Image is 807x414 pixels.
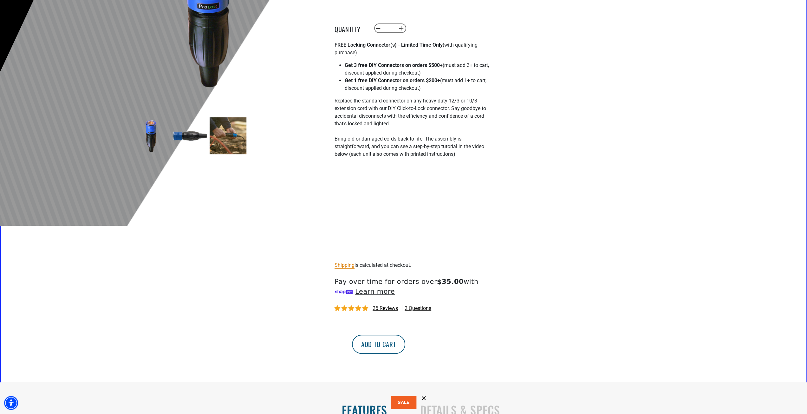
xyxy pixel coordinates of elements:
[335,262,355,268] a: Shipping
[335,306,369,312] span: 4.84 stars
[335,24,366,32] label: Quantity
[352,335,405,354] button: Add to cart
[345,77,440,83] strong: Get 1 free DIY Connector on orders $200+
[335,261,490,269] div: is calculated at checkout.
[345,77,486,91] span: (must add 1+ to cart, discount applied during checkout)
[335,42,443,48] strong: FREE Locking Connector(s) - Limited Time Only
[335,171,490,258] iframe: Bad Ass DIY Locking Cord - Instructions
[345,62,489,76] span: (must add 3+ to cart, discount applied during checkout)
[405,305,431,312] span: 2 questions
[345,62,443,68] strong: Get 3 free DIY Connectors on orders $500+
[335,42,478,56] span: (with qualifying purchase)
[4,396,18,410] div: Accessibility Menu
[373,305,398,311] span: 25 reviews
[335,97,490,166] p: Replace the standard connector on any heavy-duty 12/3 or 10/3 extension cord with our DIY Click-t...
